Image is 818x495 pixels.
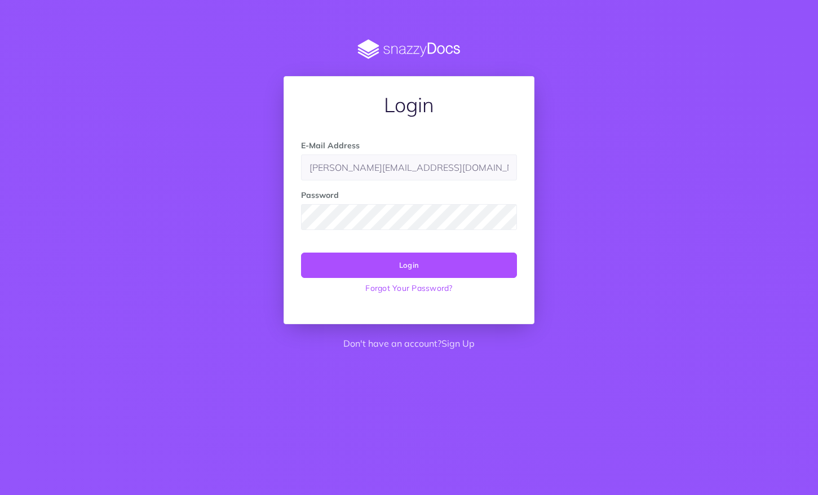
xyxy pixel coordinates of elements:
img: SnazzyDocs Logo [284,39,534,59]
label: E-Mail Address [301,139,360,152]
button: Login [301,253,517,277]
h1: Login [301,94,517,116]
p: Don't have an account? [284,337,534,351]
a: Forgot Your Password? [301,278,517,298]
label: Password [301,189,339,201]
a: Sign Up [441,338,475,349]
